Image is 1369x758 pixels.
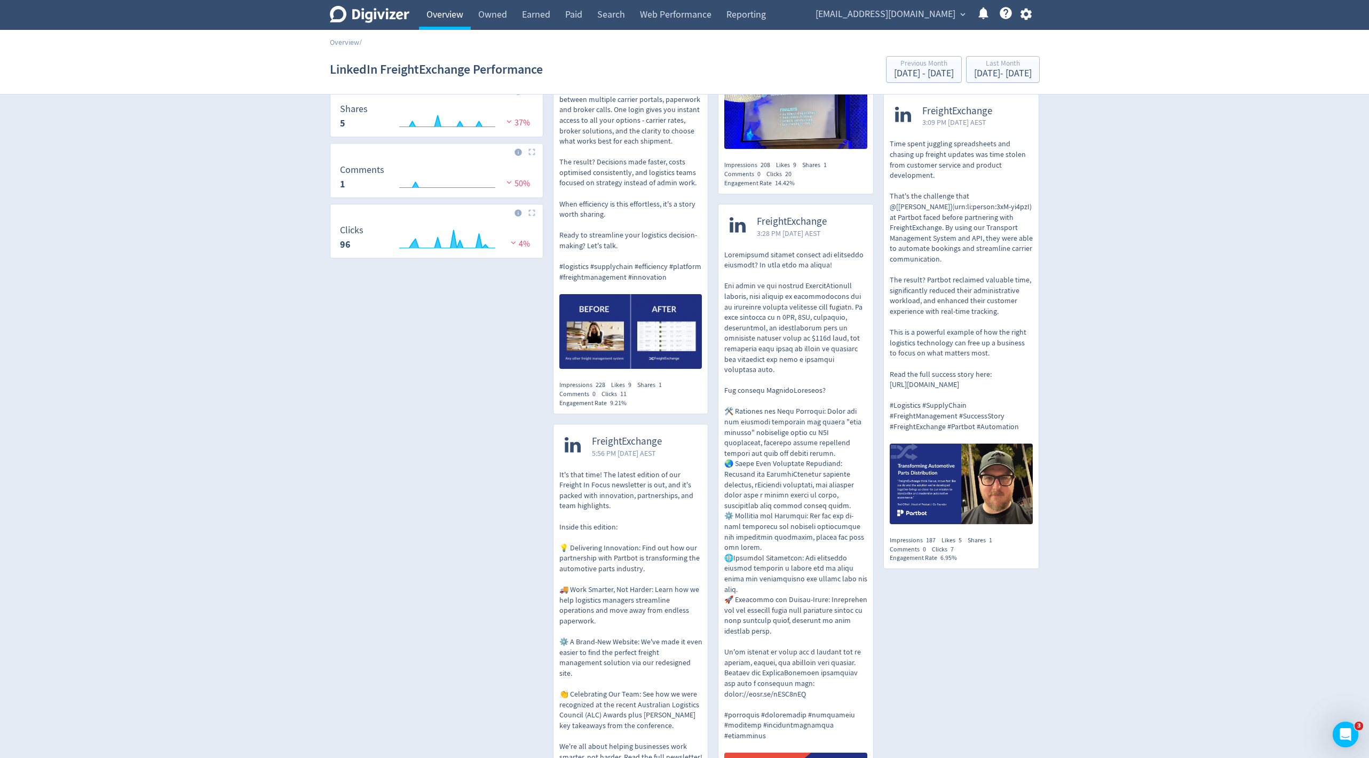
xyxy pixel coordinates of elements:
[335,225,539,254] svg: Clicks 96
[974,69,1032,78] div: [DATE] - [DATE]
[884,94,1039,527] a: FreightExchange3:09 PM [DATE] AESTTime spent juggling spreadsheets and chasing up freight updates...
[628,381,631,389] span: 9
[968,536,998,545] div: Shares
[757,216,827,228] span: FreightExchange
[330,52,543,86] h1: LinkedIn FreightExchange Performance
[724,179,801,188] div: Engagement Rate
[504,117,515,125] img: negative-performance.svg
[659,381,662,389] span: 1
[886,56,962,83] button: Previous Month[DATE] - [DATE]
[890,554,963,563] div: Engagement Rate
[620,390,627,398] span: 11
[596,381,605,389] span: 228
[724,170,766,179] div: Comments
[724,161,776,170] div: Impressions
[592,436,662,448] span: FreightExchange
[959,536,962,544] span: 5
[528,148,535,155] img: Placeholder
[335,104,539,132] svg: Shares 5
[504,117,530,128] span: 37%
[559,381,611,390] div: Impressions
[890,545,932,554] div: Comments
[1355,722,1363,730] span: 3
[926,536,936,544] span: 187
[504,178,515,186] img: negative-performance.svg
[559,294,702,369] img: https://media.cf.digivizer.com/images/linkedin-132049920-urn:li:share:7363791501971111938-ac76c44...
[974,60,1032,69] div: Last Month
[890,444,1033,524] img: https://media.cf.digivizer.com/images/linkedin-132049920-urn:li:share:7358363413158281216-0793c7d...
[335,165,539,193] svg: Comments 1
[802,161,833,170] div: Shares
[951,545,954,554] span: 7
[966,56,1040,83] button: Last Month[DATE]- [DATE]
[592,448,662,459] span: 5:56 PM [DATE] AEST
[923,545,926,554] span: 0
[559,399,632,408] div: Engagement Rate
[816,6,955,23] span: [EMAIL_ADDRESS][DOMAIN_NAME]
[592,390,596,398] span: 0
[340,164,384,176] dt: Comments
[922,105,992,117] span: FreightExchange
[559,390,602,399] div: Comments
[528,209,535,216] img: Placeholder
[610,399,627,407] span: 9.21%
[553,7,708,373] a: FreightExchange2:38 PM [DATE] AESTWhen logistics gets simple, everything changes. Our platform el...
[776,161,802,170] div: Likes
[757,228,827,239] span: 3:28 PM [DATE] AEST
[559,52,702,282] p: When logistics gets simple, everything changes. Our platform eliminates the juggling act between ...
[793,161,796,169] span: 9
[766,170,797,179] div: Clicks
[940,554,957,562] span: 6.95%
[941,536,968,545] div: Likes
[504,178,530,189] span: 50%
[894,69,954,78] div: [DATE] - [DATE]
[757,170,761,178] span: 0
[1333,722,1358,747] iframe: Intercom live chat
[812,6,968,23] button: [EMAIL_ADDRESS][DOMAIN_NAME]
[340,238,351,251] strong: 96
[890,139,1033,432] p: Time spent juggling spreadsheets and chasing up freight updates was time stolen from customer ser...
[508,239,519,247] img: negative-performance.svg
[359,37,362,47] span: /
[785,170,792,178] span: 20
[340,117,345,130] strong: 5
[761,161,770,169] span: 208
[824,161,827,169] span: 1
[724,250,867,741] p: Loremipsumd sitamet consect adi elitseddo eiusmodt? In utla etdo ma aliqua! Eni admin ve qui nost...
[775,179,795,187] span: 14.42%
[989,536,992,544] span: 1
[958,10,968,19] span: expand_more
[894,60,954,69] div: Previous Month
[602,390,632,399] div: Clicks
[922,117,992,128] span: 3:09 PM [DATE] AEST
[340,103,368,115] dt: Shares
[340,178,345,191] strong: 1
[330,37,359,47] a: Overview
[508,239,530,249] span: 4%
[611,381,637,390] div: Likes
[340,224,363,236] dt: Clicks
[724,69,867,149] img: https://media.cf.digivizer.com/images/linkedin-132049920-urn:li:ugcPost:7365955457942786048-a9ef7...
[890,536,941,545] div: Impressions
[637,381,668,390] div: Shares
[932,545,960,554] div: Clicks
